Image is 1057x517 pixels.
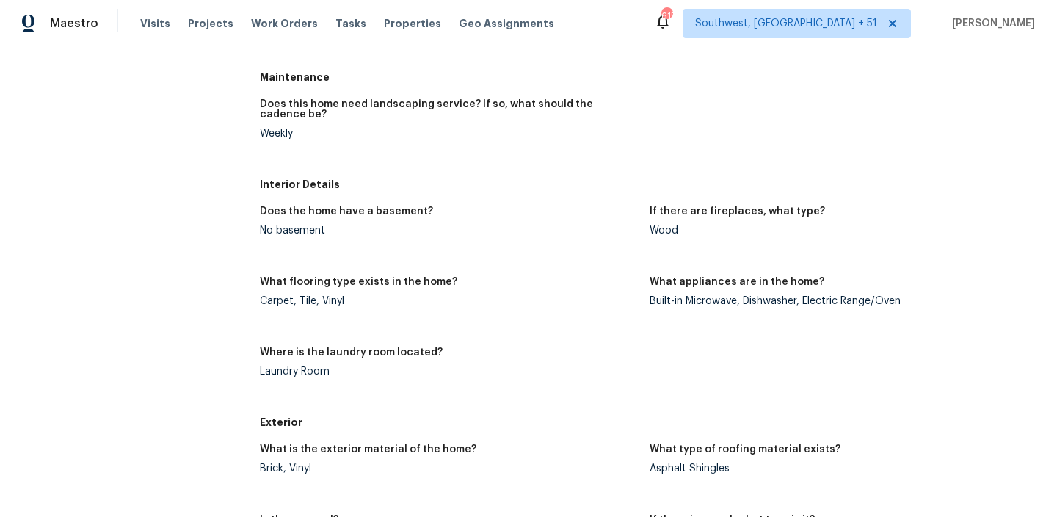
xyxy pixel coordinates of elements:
h5: What type of roofing material exists? [650,444,840,455]
h5: What is the exterior material of the home? [260,444,476,455]
div: Built-in Microwave, Dishwasher, Electric Range/Oven [650,296,1028,306]
h5: If there are fireplaces, what type? [650,206,825,217]
span: Projects [188,16,233,31]
span: Tasks [335,18,366,29]
h5: Maintenance [260,70,1039,84]
div: Carpet, Tile, Vinyl [260,296,638,306]
h5: Interior Details [260,177,1039,192]
h5: What appliances are in the home? [650,277,824,287]
span: Visits [140,16,170,31]
span: [PERSON_NAME] [946,16,1035,31]
span: Properties [384,16,441,31]
div: Wood [650,225,1028,236]
div: Laundry Room [260,366,638,377]
div: Weekly [260,129,638,139]
span: Maestro [50,16,98,31]
span: Geo Assignments [459,16,554,31]
span: Southwest, [GEOGRAPHIC_DATA] + 51 [695,16,877,31]
span: Work Orders [251,16,318,31]
div: Asphalt Shingles [650,463,1028,474]
h5: Where is the laundry room located? [260,347,443,358]
div: No basement [260,225,638,236]
h5: Exterior [260,415,1039,430]
div: Brick, Vinyl [260,463,638,474]
h5: Does the home have a basement? [260,206,433,217]
h5: Does this home need landscaping service? If so, what should the cadence be? [260,99,638,120]
div: 615 [661,9,672,23]
h5: What flooring type exists in the home? [260,277,457,287]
